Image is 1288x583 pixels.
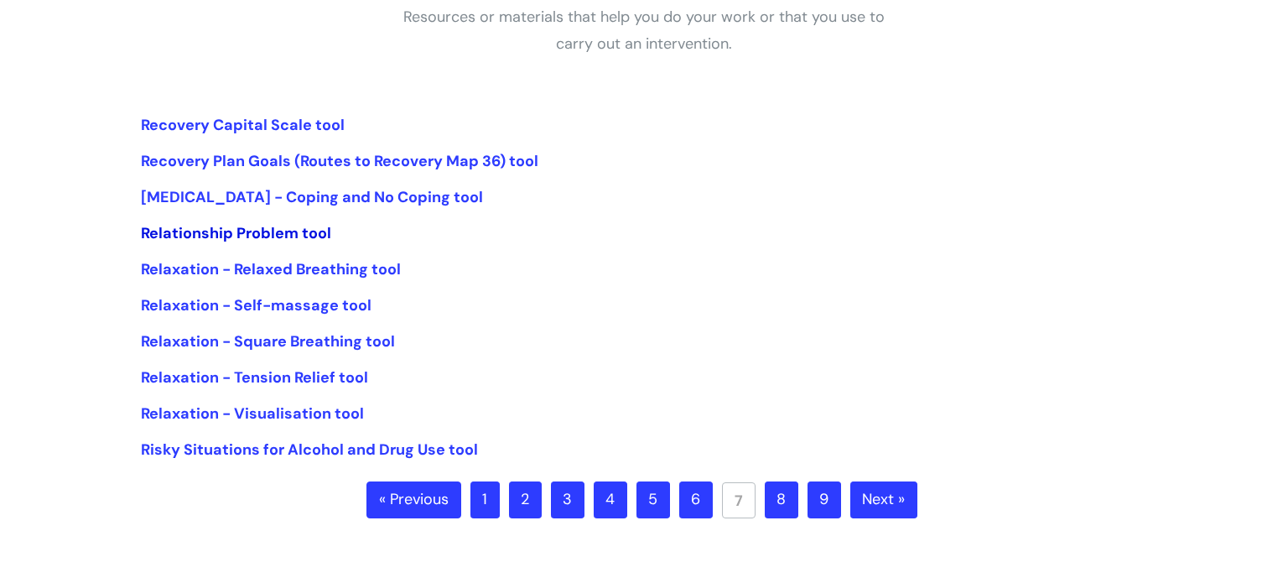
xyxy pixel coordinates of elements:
a: Risky Situations for Alcohol and Drug Use tool [141,440,478,460]
a: 9 [808,481,841,518]
a: Relationship Problem tool [141,223,331,243]
a: [MEDICAL_DATA] - Coping and No Coping tool [141,187,483,207]
a: Relaxation - Relaxed Breathing tool [141,259,401,279]
a: « Previous [366,481,461,518]
a: 1 [470,481,500,518]
a: Recovery Plan Goals (Routes to Recovery Map 36) tool [141,151,538,171]
a: Relaxation - Self-massage tool [141,295,371,315]
a: 7 [722,482,756,518]
a: Relaxation - Square Breathing tool [141,331,395,351]
p: Resources or materials that help you do your work or that you use to carry out an intervention. [392,3,896,58]
a: 5 [636,481,670,518]
a: 6 [679,481,713,518]
a: Relaxation - Visualisation tool [141,403,364,424]
a: 4 [594,481,627,518]
a: 8 [765,481,798,518]
a: Relaxation - Tension Relief tool [141,367,368,388]
a: 3 [551,481,584,518]
a: Next » [850,481,917,518]
a: 2 [509,481,542,518]
a: Recovery Capital Scale tool [141,115,345,135]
